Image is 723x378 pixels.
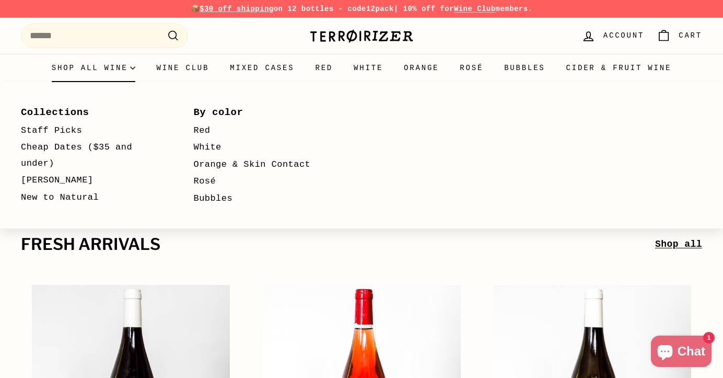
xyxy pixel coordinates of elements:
[146,54,219,82] a: Wine Club
[343,54,393,82] a: White
[650,20,708,51] a: Cart
[21,122,164,140] a: Staff Picks
[194,173,336,190] a: Rosé
[41,54,146,82] summary: Shop all wine
[21,172,164,189] a: [PERSON_NAME]
[194,139,336,156] a: White
[21,139,164,172] a: Cheap Dates ($35 and under)
[21,103,164,122] a: Collections
[494,54,555,82] a: Bubbles
[21,3,702,15] p: 📦 on 12 bottles - code | 10% off for members.
[655,237,702,252] a: Shop all
[679,30,702,41] span: Cart
[200,5,274,13] span: $30 off shipping
[603,30,644,41] span: Account
[366,5,394,13] strong: 12pack
[194,103,336,122] a: By color
[194,122,336,140] a: Red
[575,20,650,51] a: Account
[648,336,715,370] inbox-online-store-chat: Shopify online store chat
[21,236,655,254] h2: fresh arrivals
[449,54,494,82] a: Rosé
[21,189,164,207] a: New to Natural
[219,54,305,82] a: Mixed Cases
[194,190,336,208] a: Bubbles
[556,54,682,82] a: Cider & Fruit Wine
[305,54,343,82] a: Red
[393,54,449,82] a: Orange
[194,156,336,174] a: Orange & Skin Contact
[454,5,496,13] a: Wine Club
